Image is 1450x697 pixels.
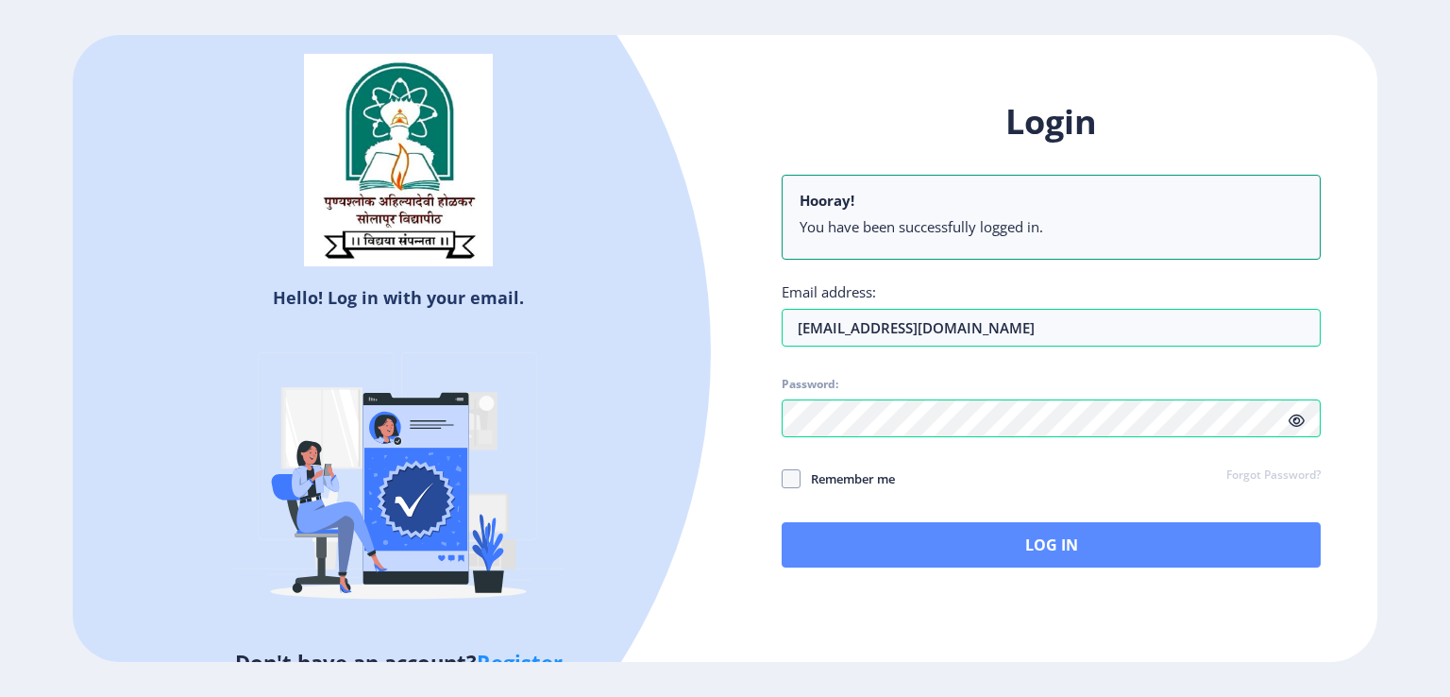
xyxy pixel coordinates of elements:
[87,647,711,677] h5: Don't have an account?
[800,191,854,210] b: Hooray!
[782,99,1321,144] h1: Login
[477,648,563,676] a: Register
[800,217,1303,236] li: You have been successfully logged in.
[1226,467,1321,484] a: Forgot Password?
[801,467,895,490] span: Remember me
[782,522,1321,568] button: Log In
[782,309,1321,347] input: Email address
[233,316,564,647] img: Verified-rafiki.svg
[782,282,876,301] label: Email address:
[304,54,493,267] img: sulogo.png
[782,377,838,392] label: Password:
